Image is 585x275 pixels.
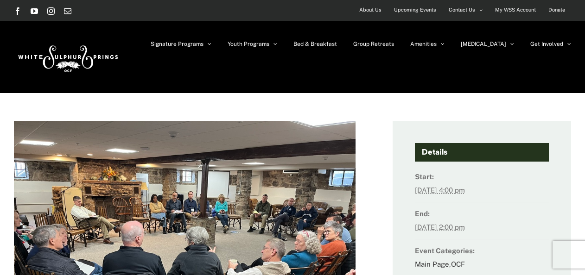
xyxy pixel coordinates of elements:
a: Instagram [47,7,55,15]
a: Group Retreats [353,21,394,67]
a: Signature Programs [151,21,211,67]
h4: Details [415,143,548,162]
a: Bed & Breakfast [293,21,337,67]
span: Bed & Breakfast [293,41,337,47]
a: Email [64,7,71,15]
span: [MEDICAL_DATA] [461,41,506,47]
span: Donate [548,3,565,17]
span: Upcoming Events [394,3,436,17]
span: Amenities [410,41,437,47]
a: Facebook [14,7,21,15]
dt: End: [415,207,548,220]
a: [MEDICAL_DATA] [461,21,514,67]
span: Contact Us [449,3,475,17]
a: Amenities [410,21,445,67]
span: Youth Programs [228,41,269,47]
img: White Sulphur Springs Logo [14,35,121,79]
span: My WSS Account [495,3,536,17]
span: Signature Programs [151,41,203,47]
span: About Us [359,3,382,17]
span: Group Retreats [353,41,394,47]
abbr: 2025-11-14 [415,186,465,194]
dt: Start: [415,170,548,183]
nav: Main Menu [151,21,571,67]
span: Get Involved [530,41,563,47]
a: Youth Programs [228,21,277,67]
a: Get Involved [530,21,571,67]
a: YouTube [31,7,38,15]
a: Main Page [415,260,449,268]
dt: Event Categories: [415,244,548,257]
abbr: 2025-11-16 [415,223,465,231]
